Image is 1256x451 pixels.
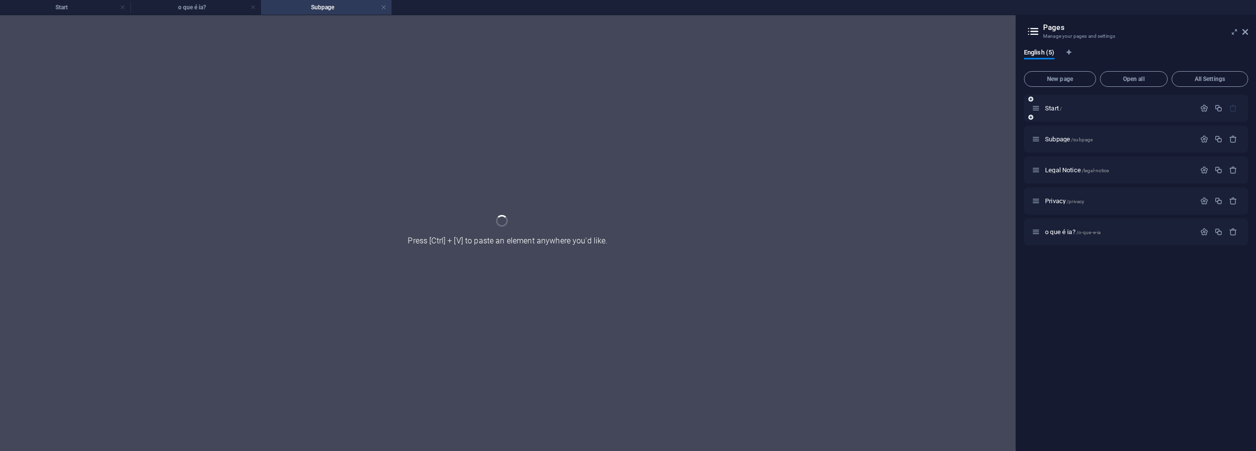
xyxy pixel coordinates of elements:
div: Remove [1229,135,1237,143]
div: Legal Notice/legal-notice [1042,167,1195,173]
div: Settings [1200,228,1208,236]
div: Settings [1200,166,1208,174]
span: New page [1028,76,1092,82]
span: /legal-notice [1082,168,1109,173]
div: Settings [1200,135,1208,143]
div: Remove [1229,166,1237,174]
h4: o que é ia? [131,2,261,13]
span: /subpage [1071,137,1093,142]
span: Open all [1104,76,1163,82]
div: Duplicate [1214,197,1223,205]
div: Start/ [1042,105,1195,111]
div: Remove [1229,197,1237,205]
h2: Pages [1043,23,1248,32]
div: Language Tabs [1024,49,1248,67]
h3: Manage your pages and settings [1043,32,1229,41]
button: Open all [1100,71,1168,87]
div: Privacy/privacy [1042,198,1195,204]
button: New page [1024,71,1096,87]
div: Duplicate [1214,166,1223,174]
span: All Settings [1176,76,1244,82]
span: /o-que-e-ia [1076,230,1101,235]
span: /privacy [1067,199,1084,204]
div: o que é ia?/o-que-e-ia [1042,229,1195,235]
span: Click to open page [1045,197,1084,205]
span: Click to open page [1045,228,1100,236]
div: Settings [1200,197,1208,205]
span: English (5) [1024,47,1054,60]
div: Duplicate [1214,135,1223,143]
div: Duplicate [1214,228,1223,236]
span: Click to open page [1045,166,1109,174]
div: The startpage cannot be deleted [1229,104,1237,112]
div: Remove [1229,228,1237,236]
button: All Settings [1172,71,1248,87]
h4: Subpage [261,2,392,13]
div: Settings [1200,104,1208,112]
span: Click to open page [1045,105,1062,112]
span: Click to open page [1045,135,1093,143]
div: Duplicate [1214,104,1223,112]
span: / [1060,106,1062,111]
div: Subpage/subpage [1042,136,1195,142]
